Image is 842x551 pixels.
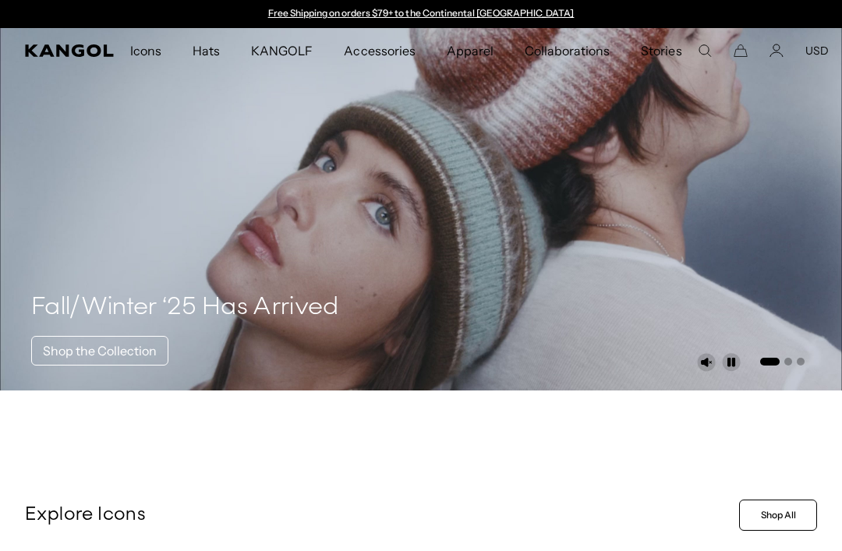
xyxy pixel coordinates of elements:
[625,28,697,73] a: Stories
[525,28,610,73] span: Collaborations
[25,44,115,57] a: Kangol
[431,28,509,73] a: Apparel
[268,7,575,19] a: Free Shipping on orders $79+ to the Continental [GEOGRAPHIC_DATA]
[697,353,716,372] button: Unmute
[251,28,313,73] span: KANGOLF
[31,336,168,366] a: Shop the Collection
[260,8,582,20] div: Announcement
[193,28,220,73] span: Hats
[509,28,625,73] a: Collaborations
[784,358,792,366] button: Go to slide 2
[130,28,161,73] span: Icons
[177,28,235,73] a: Hats
[739,500,817,531] a: Shop All
[759,355,805,367] ul: Select a slide to show
[734,44,748,58] button: Cart
[115,28,177,73] a: Icons
[25,503,733,527] p: Explore Icons
[797,358,805,366] button: Go to slide 3
[260,8,582,20] slideshow-component: Announcement bar
[722,353,741,372] button: Pause
[760,358,780,366] button: Go to slide 1
[235,28,328,73] a: KANGOLF
[344,28,415,73] span: Accessories
[260,8,582,20] div: 1 of 2
[31,292,339,323] h4: Fall/Winter ‘25 Has Arrived
[447,28,494,73] span: Apparel
[698,44,712,58] summary: Search here
[769,44,784,58] a: Account
[641,28,681,73] span: Stories
[328,28,430,73] a: Accessories
[805,44,829,58] button: USD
